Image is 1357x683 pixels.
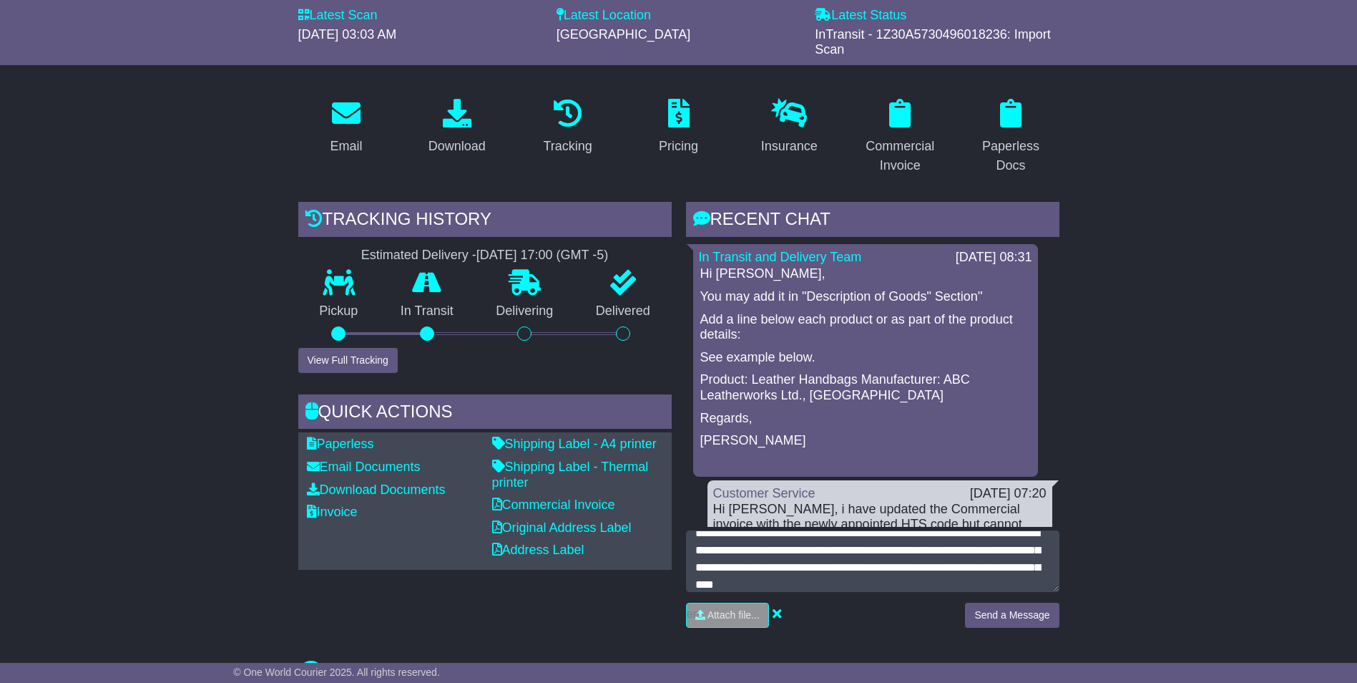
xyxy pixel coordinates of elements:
[543,137,592,156] div: Tracking
[557,8,651,24] label: Latest Location
[379,304,475,319] p: In Transit
[650,94,707,161] a: Pricing
[700,312,1031,343] p: Add a line below each product or as part of the product details:
[298,202,672,241] div: Tracking history
[861,137,939,175] div: Commercial Invoice
[815,8,906,24] label: Latest Status
[659,137,698,156] div: Pricing
[972,137,1050,175] div: Paperless Docs
[534,94,601,161] a: Tracking
[428,137,486,156] div: Download
[852,94,949,180] a: Commercial Invoice
[700,372,1031,403] p: Product: Leather Handbags Manufacturer: ABC Leatherworks Ltd., [GEOGRAPHIC_DATA]
[752,94,827,161] a: Insurance
[574,304,672,319] p: Delivered
[700,411,1031,427] p: Regards,
[298,394,672,433] div: Quick Actions
[298,27,397,42] span: [DATE] 03:03 AM
[700,289,1031,305] p: You may add it in "Description of Goods" Section''
[761,137,818,156] div: Insurance
[476,248,608,263] div: [DATE] 17:00 (GMT -5)
[233,667,440,678] span: © One World Courier 2025. All rights reserved.
[956,250,1032,266] div: [DATE] 08:31
[700,350,1031,366] p: See example below.
[320,94,371,161] a: Email
[713,502,1047,563] div: Hi [PERSON_NAME], i have updated the Commercial invoice with the newly appointed HTS code but can...
[713,486,815,500] a: Customer Service
[492,520,632,535] a: Original Address Label
[419,94,495,161] a: Download
[307,437,374,451] a: Paperless
[700,266,1031,282] p: Hi [PERSON_NAME],
[492,498,615,512] a: Commercial Invoice
[298,348,398,373] button: View Full Tracking
[686,202,1059,241] div: RECENT CHAT
[700,433,1031,449] p: [PERSON_NAME]
[970,486,1047,502] div: [DATE] 07:20
[298,8,378,24] label: Latest Scan
[475,304,575,319] p: Delivering
[965,603,1059,628] button: Send a Message
[492,460,649,490] a: Shipping Label - Thermal printer
[963,94,1059,180] a: Paperless Docs
[307,505,358,519] a: Invoice
[699,250,862,264] a: In Transit and Delivery Team
[307,483,446,497] a: Download Documents
[557,27,690,42] span: [GEOGRAPHIC_DATA]
[307,460,421,474] a: Email Documents
[298,304,380,319] p: Pickup
[492,543,584,557] a: Address Label
[298,248,672,263] div: Estimated Delivery -
[815,27,1051,57] span: InTransit - 1Z30A5730496018236: Import Scan
[330,137,362,156] div: Email
[492,437,657,451] a: Shipping Label - A4 printer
